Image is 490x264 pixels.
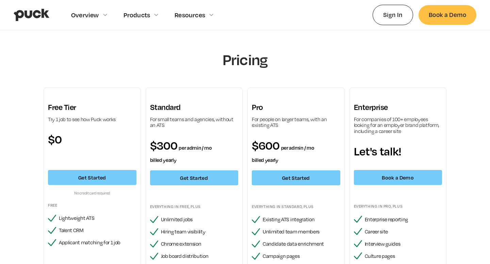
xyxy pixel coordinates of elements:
h3: Free Tier [48,102,136,112]
div: For companies of 100+ employees looking for an employer brand platform, including a career site [354,116,442,134]
div: Existing ATS integration [263,216,340,223]
div: For small teams and agencies, without an ATS [150,116,239,128]
div: Overview [71,11,99,19]
h1: Pricing [134,51,356,69]
div: Campaign pages [263,253,340,259]
div: For people on larger teams, with an existing ATS [252,116,340,128]
span: per admin / mo billed yearly [252,145,314,163]
a: Sign In [373,5,413,25]
div: Interview guides [365,241,442,247]
a: Get Started [252,170,340,185]
div: Everything in standard, plus [252,204,340,209]
h3: Pro [252,102,340,112]
div: Everything in pro, plus [354,204,442,209]
div: Products [124,11,150,19]
div: Hiring team visibility [161,229,239,235]
div: Career site [365,229,442,235]
div: $300 [150,139,239,164]
h3: Standard [150,102,239,112]
a: Book a Demo [419,5,476,24]
div: Lightweight ATS [59,215,136,221]
div: Talent CRM [59,227,136,233]
h3: Enterprise [354,102,442,112]
a: Get Started [48,170,136,185]
div: $600 [252,139,340,164]
div: Chrome extension [161,241,239,247]
div: Unlimited team members [263,229,340,235]
div: Let's talk! [354,145,442,157]
div: Resources [175,11,205,19]
div: $0 [48,133,136,145]
div: Unlimited jobs [161,216,239,223]
div: Enterprise reporting [365,216,442,223]
a: Get Started [150,170,239,185]
div: Everything in FREE, plus [150,204,239,209]
span: per admin / mo billed yearly [150,145,212,163]
a: Book a Demo [354,170,442,185]
div: Job board distribution [161,253,239,259]
div: Applicant matching for 1 job [59,240,136,246]
div: No credit card required [48,190,136,196]
div: Culture pages [365,253,442,259]
div: Free [48,203,136,208]
div: Try 1 job to see how Puck works [48,116,136,122]
div: Candidate data enrichment [263,241,340,247]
